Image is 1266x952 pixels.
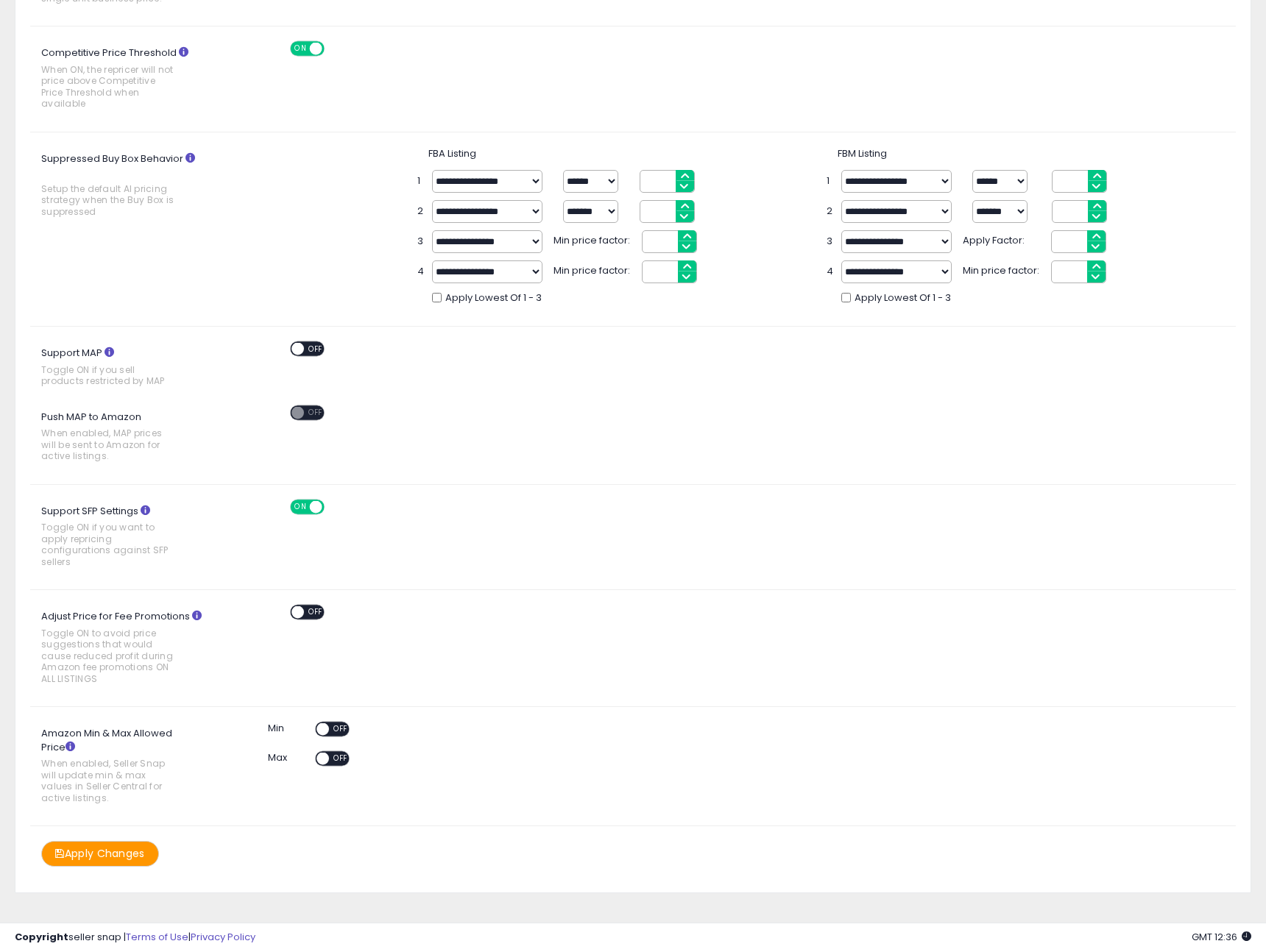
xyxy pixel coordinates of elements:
span: 2025-09-18 12:36 GMT [1192,930,1251,944]
span: OFF [322,500,345,513]
a: Privacy Policy [191,930,255,944]
label: Competitive Price Threshold [30,41,213,116]
span: 2 [417,205,425,219]
span: 1 [827,174,834,188]
span: OFF [304,343,328,355]
label: Max [268,751,285,765]
span: Toggle ON if you sell products restricted by MAP [41,364,177,387]
label: Push MAP to Amazon [30,405,213,469]
div: seller snap | | [15,931,255,945]
span: 1 [417,174,425,188]
span: OFF [304,606,328,619]
span: Toggle ON to avoid price suggestions that would cause reduced profit during Amazon fee promotions... [41,628,177,684]
button: Apply Changes [41,841,159,867]
span: 3 [827,235,834,249]
span: 3 [417,235,425,249]
span: Min price factor: [554,260,634,278]
span: Apply Lowest Of 1 - 3 [855,291,951,305]
span: Min price factor: [963,260,1044,278]
span: FBA Listing [428,146,476,160]
label: Support SFP Settings [30,500,213,575]
span: 4 [827,265,834,279]
span: ON [291,43,310,55]
span: Min price factor: [554,230,634,248]
label: Min [268,722,284,736]
span: OFF [322,43,345,55]
span: FBM Listing [838,146,887,160]
span: OFF [329,723,353,736]
a: Terms of Use [126,930,188,944]
span: 4 [417,265,425,279]
span: Apply Lowest Of 1 - 3 [445,291,542,305]
span: When enabled, Seller Snap will update min & max values in Seller Central for active listings. [41,758,177,803]
label: Suppressed Buy Box Behavior [30,147,213,225]
span: Setup the default AI pricing strategy when the Buy Box is suppressed [41,183,177,217]
label: Support MAP [30,341,213,394]
span: ON [291,500,310,513]
label: Amazon Min & Max Allowed Price [30,722,213,811]
strong: Copyright [15,930,68,944]
label: Adjust Price for Fee Promotions [30,605,213,692]
span: Toggle ON if you want to apply repricing configurations against SFP sellers [41,522,177,567]
span: Apply Factor: [963,230,1044,248]
span: OFF [304,406,328,419]
span: OFF [329,753,353,765]
span: When ON, the repricer will not price above Competitive Price Threshold when available [41,64,177,110]
span: 2 [827,205,834,219]
span: When enabled, MAP prices will be sent to Amazon for active listings. [41,427,177,461]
